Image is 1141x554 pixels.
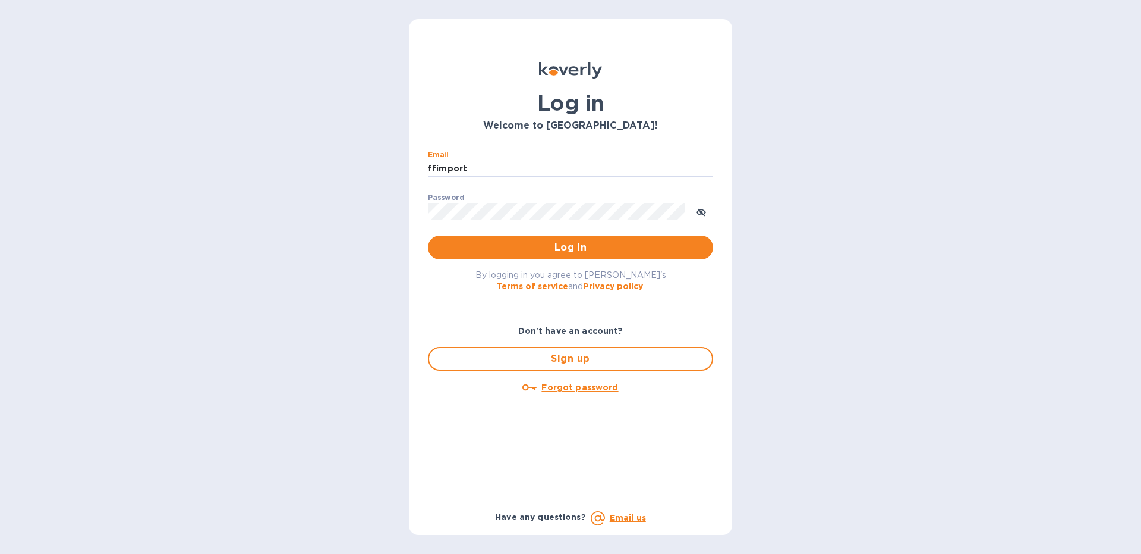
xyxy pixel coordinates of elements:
[428,120,713,132] h3: Welcome to [GEOGRAPHIC_DATA]!
[541,383,618,392] u: Forgot password
[583,281,643,291] a: Privacy policy
[496,281,568,291] a: Terms of service
[437,240,704,255] span: Log in
[689,199,713,223] button: toggle password visibility
[428,151,449,158] label: Email
[518,326,623,336] b: Don't have an account?
[428,90,713,115] h1: Log in
[539,62,602,79] img: Koverly
[428,236,713,259] button: Log in
[439,352,702,366] span: Sign up
[428,194,464,201] label: Password
[475,270,666,291] span: By logging in you agree to [PERSON_NAME]'s and .
[610,513,646,522] a: Email us
[495,512,586,522] b: Have any questions?
[428,160,713,178] input: Enter email address
[428,347,713,371] button: Sign up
